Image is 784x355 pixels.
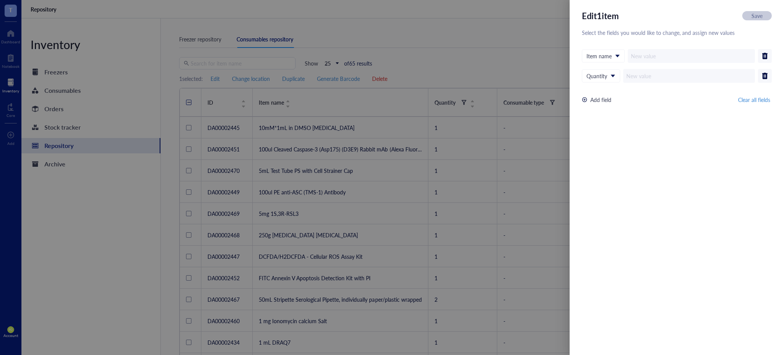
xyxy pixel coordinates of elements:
[737,95,772,104] button: Clear all fields
[623,69,755,83] input: New value
[586,72,614,79] span: Quantity
[590,95,611,104] div: Add field
[738,96,770,103] span: Clear all fields
[582,28,772,37] div: Select the fields you would like to change, and assign new values
[628,49,755,63] input: New value
[586,53,619,59] span: Item name
[582,9,619,22] div: Edit 1 item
